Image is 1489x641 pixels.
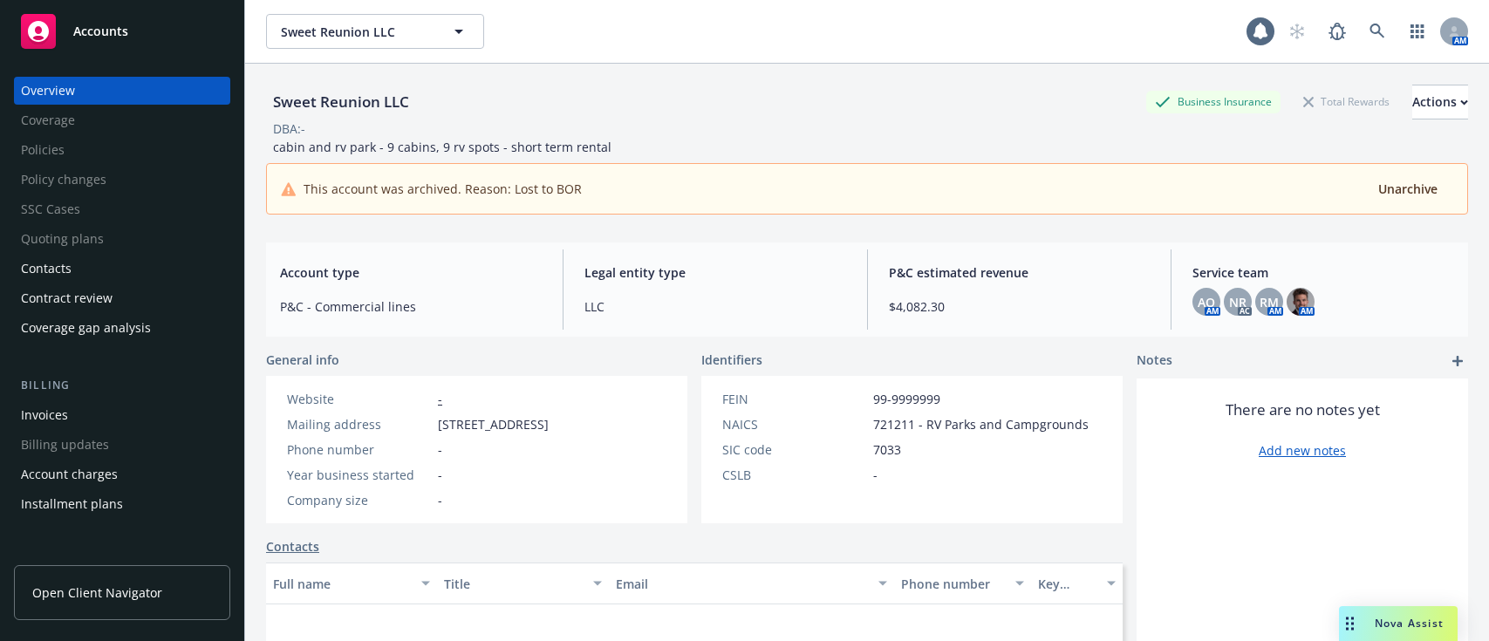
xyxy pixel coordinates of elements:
[1260,293,1279,311] span: RM
[1412,85,1468,119] button: Actions
[1192,263,1454,282] span: Service team
[266,91,416,113] div: Sweet Reunion LLC
[281,23,432,41] span: Sweet Reunion LLC
[889,263,1151,282] span: P&C estimated revenue
[438,391,442,407] a: -
[1229,293,1247,311] span: NR
[1375,616,1444,631] span: Nova Assist
[14,460,230,488] a: Account charges
[21,460,118,488] div: Account charges
[444,575,582,593] div: Title
[14,377,230,394] div: Billing
[266,563,437,604] button: Full name
[14,7,230,56] a: Accounts
[14,490,230,518] a: Installment plans
[287,491,431,509] div: Company size
[266,351,339,369] span: General info
[894,563,1031,604] button: Phone number
[584,263,846,282] span: Legal entity type
[901,575,1005,593] div: Phone number
[21,401,68,429] div: Invoices
[14,314,230,342] a: Coverage gap analysis
[609,563,894,604] button: Email
[722,466,866,484] div: CSLB
[722,415,866,433] div: NAICS
[873,466,878,484] span: -
[873,415,1089,433] span: 721211 - RV Parks and Campgrounds
[1339,606,1361,641] div: Drag to move
[273,139,611,155] span: cabin and rv park - 9 cabins, 9 rv spots - short term rental
[14,431,230,459] span: Billing updates
[722,440,866,459] div: SIC code
[266,14,484,49] button: Sweet Reunion LLC
[438,491,442,509] span: -
[1378,181,1438,197] span: Unarchive
[1320,14,1355,49] a: Report a Bug
[21,255,72,283] div: Contacts
[438,466,442,484] span: -
[1226,399,1380,420] span: There are no notes yet
[889,297,1151,316] span: $4,082.30
[616,575,868,593] div: Email
[14,255,230,283] a: Contacts
[21,284,113,312] div: Contract review
[1259,441,1346,460] a: Add new notes
[1287,288,1315,316] img: photo
[438,440,442,459] span: -
[1447,351,1468,372] a: add
[14,166,230,194] span: Policy changes
[14,77,230,105] a: Overview
[266,537,319,556] a: Contacts
[14,284,230,312] a: Contract review
[873,440,901,459] span: 7033
[1137,351,1172,372] span: Notes
[584,297,846,316] span: LLC
[1400,14,1435,49] a: Switch app
[73,24,128,38] span: Accounts
[1376,178,1439,200] button: Unarchive
[1280,14,1315,49] a: Start snowing
[21,77,75,105] div: Overview
[14,225,230,253] span: Quoting plans
[873,390,940,408] span: 99-9999999
[14,401,230,429] a: Invoices
[437,563,608,604] button: Title
[701,351,762,369] span: Identifiers
[287,415,431,433] div: Mailing address
[1294,91,1398,113] div: Total Rewards
[280,297,542,316] span: P&C - Commercial lines
[273,575,411,593] div: Full name
[21,314,151,342] div: Coverage gap analysis
[438,415,549,433] span: [STREET_ADDRESS]
[1038,575,1096,593] div: Key contact
[14,195,230,223] span: SSC Cases
[304,180,582,198] span: This account was archived. Reason: Lost to BOR
[280,263,542,282] span: Account type
[1031,563,1123,604] button: Key contact
[287,440,431,459] div: Phone number
[1339,606,1458,641] button: Nova Assist
[1146,91,1281,113] div: Business Insurance
[21,490,123,518] div: Installment plans
[1360,14,1395,49] a: Search
[722,390,866,408] div: FEIN
[287,390,431,408] div: Website
[32,583,162,602] span: Open Client Navigator
[14,106,230,134] span: Coverage
[273,119,305,138] div: DBA: -
[14,136,230,164] span: Policies
[1198,293,1215,311] span: AO
[287,466,431,484] div: Year business started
